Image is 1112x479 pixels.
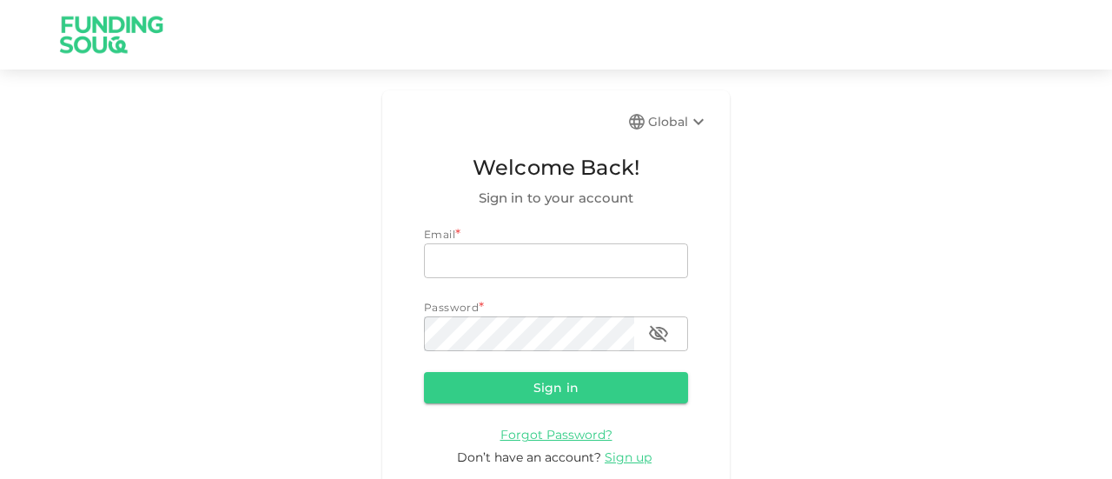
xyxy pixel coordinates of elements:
span: Sign up [605,449,652,465]
input: password [424,316,634,351]
span: Welcome Back! [424,151,688,184]
div: Global [648,111,709,132]
span: Password [424,301,479,314]
a: Forgot Password? [500,426,612,442]
span: Forgot Password? [500,427,612,442]
input: email [424,243,688,278]
span: Don’t have an account? [457,449,601,465]
button: Sign in [424,372,688,403]
span: Sign in to your account [424,188,688,209]
span: Email [424,228,455,241]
